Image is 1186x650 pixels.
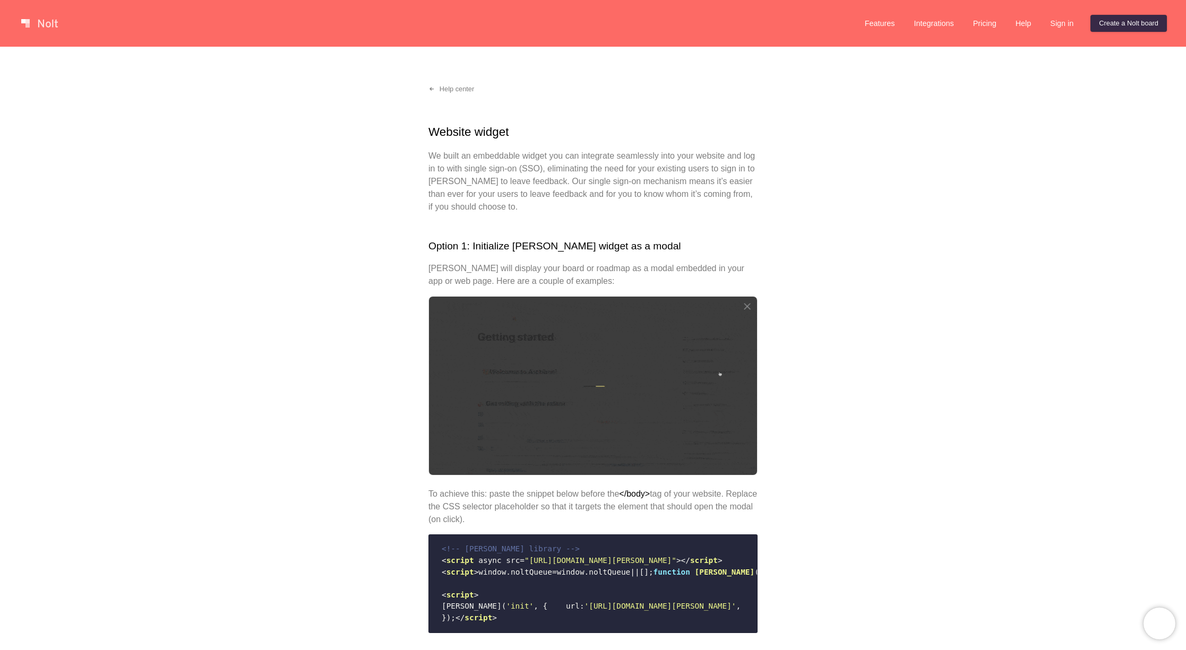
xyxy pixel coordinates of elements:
span: url [566,602,580,610]
span: <!-- [PERSON_NAME] library --> [442,544,580,553]
span: > [718,556,723,565]
span: script [446,556,474,565]
strong: </body> [619,489,650,498]
span: > [492,613,497,622]
span: < [442,568,446,576]
a: Integrations [905,15,962,32]
span: </ [681,556,690,565]
span: > [474,591,479,599]
span: window [478,568,506,576]
span: [PERSON_NAME]( [442,602,506,610]
a: Pricing [965,15,1005,32]
a: Features [856,15,904,32]
a: Help center [420,81,483,98]
span: .noltQueue= [506,568,556,576]
a: Help [1007,15,1040,32]
span: > [474,568,479,576]
a: Create a Nolt board [1090,15,1167,32]
span: , { [534,602,547,610]
iframe: Chatra live chat [1144,608,1175,639]
span: function [654,568,690,576]
p: [PERSON_NAME] will display your board or roadmap as a modal embedded in your app or web page. Her... [428,262,758,288]
span: < [442,591,446,599]
span: async [478,556,501,565]
span: "[URL][DOMAIN_NAME][PERSON_NAME]" [525,556,676,565]
span: script [465,613,492,622]
a: Sign in [1042,15,1082,32]
span: > [676,556,681,565]
span: script [690,556,718,565]
p: We built an embeddable widget you can integrate seamlessly into your website and log in to with s... [428,150,758,213]
span: , [736,602,741,610]
span: .noltQueue||[]; [585,568,654,576]
p: To achieve this: paste the snippet below before the tag of your website. Replace the CSS selector... [428,488,758,526]
span: window [557,568,585,576]
span: ( [754,568,759,576]
span: [PERSON_NAME] [695,568,755,576]
span: 'init' [506,602,534,610]
span: : [580,602,585,610]
h1: Website widget [428,123,758,141]
h2: Option 1: Initialize [PERSON_NAME] widget as a modal [428,239,758,254]
span: src [506,556,520,565]
span: script [446,591,474,599]
img: Modal examples [428,296,758,475]
span: </ [456,613,465,622]
span: script [446,568,474,576]
span: '[URL][DOMAIN_NAME][PERSON_NAME]' [585,602,736,610]
span: = [520,556,525,565]
span: < [442,556,446,565]
span: }); [442,613,456,622]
